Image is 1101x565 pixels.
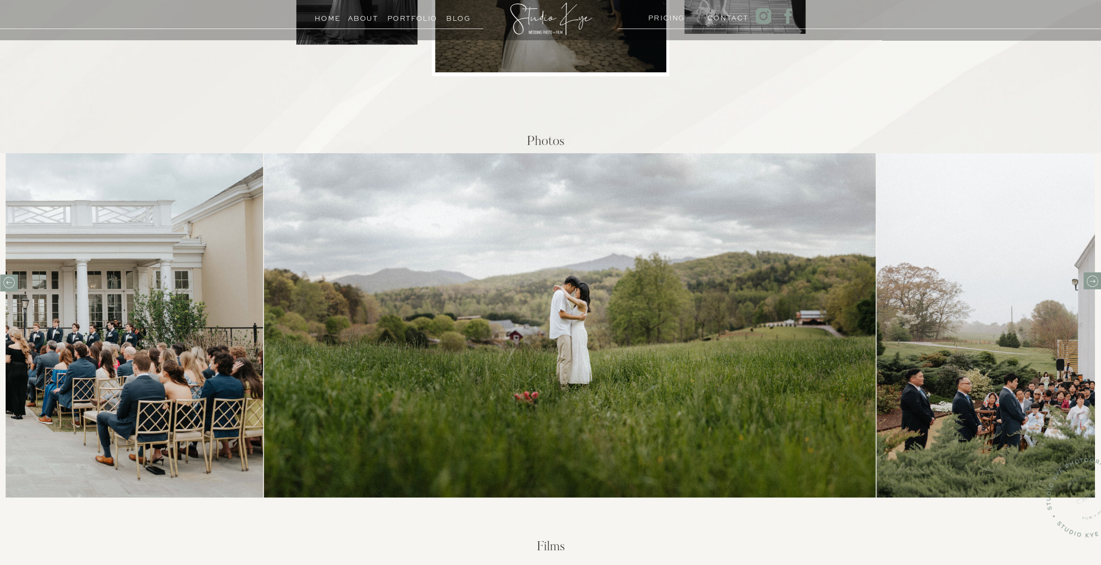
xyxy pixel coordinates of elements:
a: Blog [439,12,478,20]
a: About [348,12,378,20]
a: PRICING [648,12,681,20]
a: Portfolio [387,12,427,20]
h2: Photos [422,135,669,152]
a: Home [311,12,344,20]
a: Contact [707,12,741,20]
h2: Films [427,540,674,557]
